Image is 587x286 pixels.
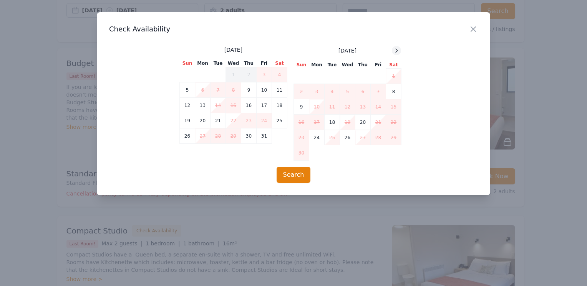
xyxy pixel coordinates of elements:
[211,60,226,67] th: Tue
[294,61,309,69] th: Sun
[257,113,272,128] td: 24
[294,99,309,115] td: 9
[211,82,226,98] td: 7
[226,82,241,98] td: 8
[195,113,211,128] td: 20
[272,82,287,98] td: 11
[340,61,355,69] th: Wed
[309,99,325,115] td: 10
[355,115,371,130] td: 20
[257,98,272,113] td: 17
[180,82,195,98] td: 5
[211,98,226,113] td: 14
[325,84,340,99] td: 4
[195,82,211,98] td: 6
[257,67,272,82] td: 3
[241,82,257,98] td: 9
[257,82,272,98] td: 10
[355,130,371,145] td: 27
[277,167,311,183] button: Search
[257,60,272,67] th: Fri
[371,84,386,99] td: 7
[226,98,241,113] td: 15
[224,46,242,54] span: [DATE]
[195,60,211,67] th: Mon
[386,69,401,84] td: 1
[226,60,241,67] th: Wed
[325,99,340,115] td: 11
[371,99,386,115] td: 14
[309,61,325,69] th: Mon
[294,145,309,161] td: 30
[325,61,340,69] th: Tue
[241,113,257,128] td: 23
[386,99,401,115] td: 15
[241,67,257,82] td: 2
[340,115,355,130] td: 19
[226,128,241,144] td: 29
[180,60,195,67] th: Sun
[226,113,241,128] td: 22
[309,115,325,130] td: 17
[294,115,309,130] td: 16
[386,84,401,99] td: 8
[109,25,478,34] h3: Check Availability
[338,47,357,54] span: [DATE]
[386,130,401,145] td: 29
[309,84,325,99] td: 3
[325,115,340,130] td: 18
[340,84,355,99] td: 5
[211,128,226,144] td: 28
[241,98,257,113] td: 16
[386,115,401,130] td: 22
[340,99,355,115] td: 12
[371,130,386,145] td: 28
[294,84,309,99] td: 2
[294,130,309,145] td: 23
[325,130,340,145] td: 25
[272,98,287,113] td: 18
[241,60,257,67] th: Thu
[257,128,272,144] td: 31
[355,99,371,115] td: 13
[195,128,211,144] td: 27
[371,115,386,130] td: 21
[180,128,195,144] td: 26
[371,61,386,69] th: Fri
[340,130,355,145] td: 26
[195,98,211,113] td: 13
[272,60,287,67] th: Sat
[211,113,226,128] td: 21
[241,128,257,144] td: 30
[180,98,195,113] td: 12
[180,113,195,128] td: 19
[272,67,287,82] td: 4
[355,61,371,69] th: Thu
[355,84,371,99] td: 6
[226,67,241,82] td: 1
[309,130,325,145] td: 24
[386,61,401,69] th: Sat
[272,113,287,128] td: 25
